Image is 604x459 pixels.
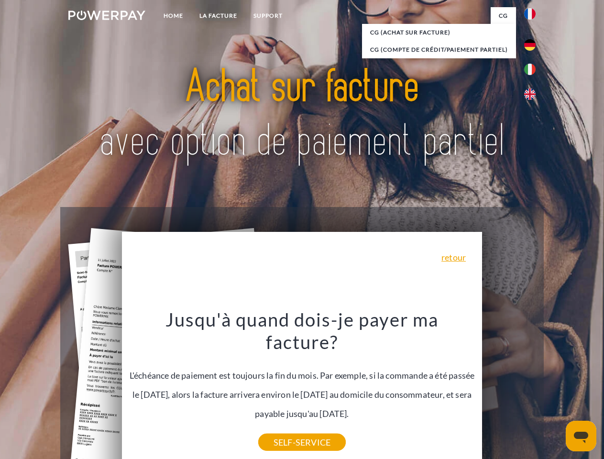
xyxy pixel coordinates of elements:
[524,88,536,100] img: en
[128,308,477,442] div: L'échéance de paiement est toujours la fin du mois. Par exemple, si la commande a été passée le [...
[191,7,245,24] a: LA FACTURE
[524,39,536,51] img: de
[128,308,477,354] h3: Jusqu'à quand dois-je payer ma facture?
[491,7,516,24] a: CG
[68,11,145,20] img: logo-powerpay-white.svg
[258,434,346,451] a: SELF-SERVICE
[566,421,596,451] iframe: Bouton de lancement de la fenêtre de messagerie
[524,8,536,20] img: fr
[362,41,516,58] a: CG (Compte de crédit/paiement partiel)
[362,24,516,41] a: CG (achat sur facture)
[155,7,191,24] a: Home
[524,64,536,75] img: it
[245,7,291,24] a: Support
[441,253,466,262] a: retour
[91,46,513,183] img: title-powerpay_fr.svg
